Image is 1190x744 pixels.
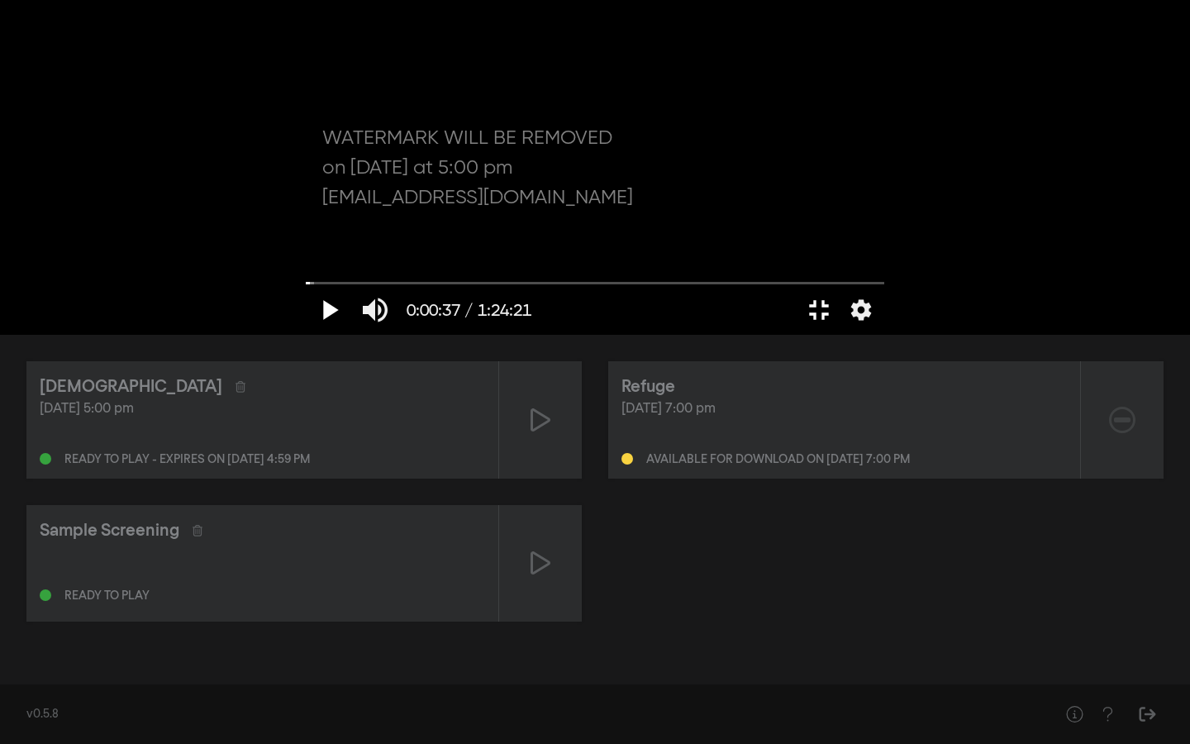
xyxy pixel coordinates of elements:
[306,285,352,335] button: Play
[64,454,310,465] div: Ready to play - expires on [DATE] 4:59 pm
[398,285,540,335] button: 0:00:37 / 1:24:21
[842,285,880,335] button: More settings
[1130,698,1164,731] button: Sign Out
[621,399,1067,419] div: [DATE] 7:00 pm
[352,285,398,335] button: Mute
[1058,698,1091,731] button: Help
[796,285,842,335] button: Exit full screen
[621,374,675,399] div: Refuge
[40,518,179,543] div: Sample Screening
[646,454,910,465] div: Available for download on [DATE] 7:00 pm
[26,706,1025,723] div: v0.5.8
[64,590,150,602] div: Ready to play
[40,374,222,399] div: [DEMOGRAPHIC_DATA]
[1091,698,1124,731] button: Help
[40,399,485,419] div: [DATE] 5:00 pm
